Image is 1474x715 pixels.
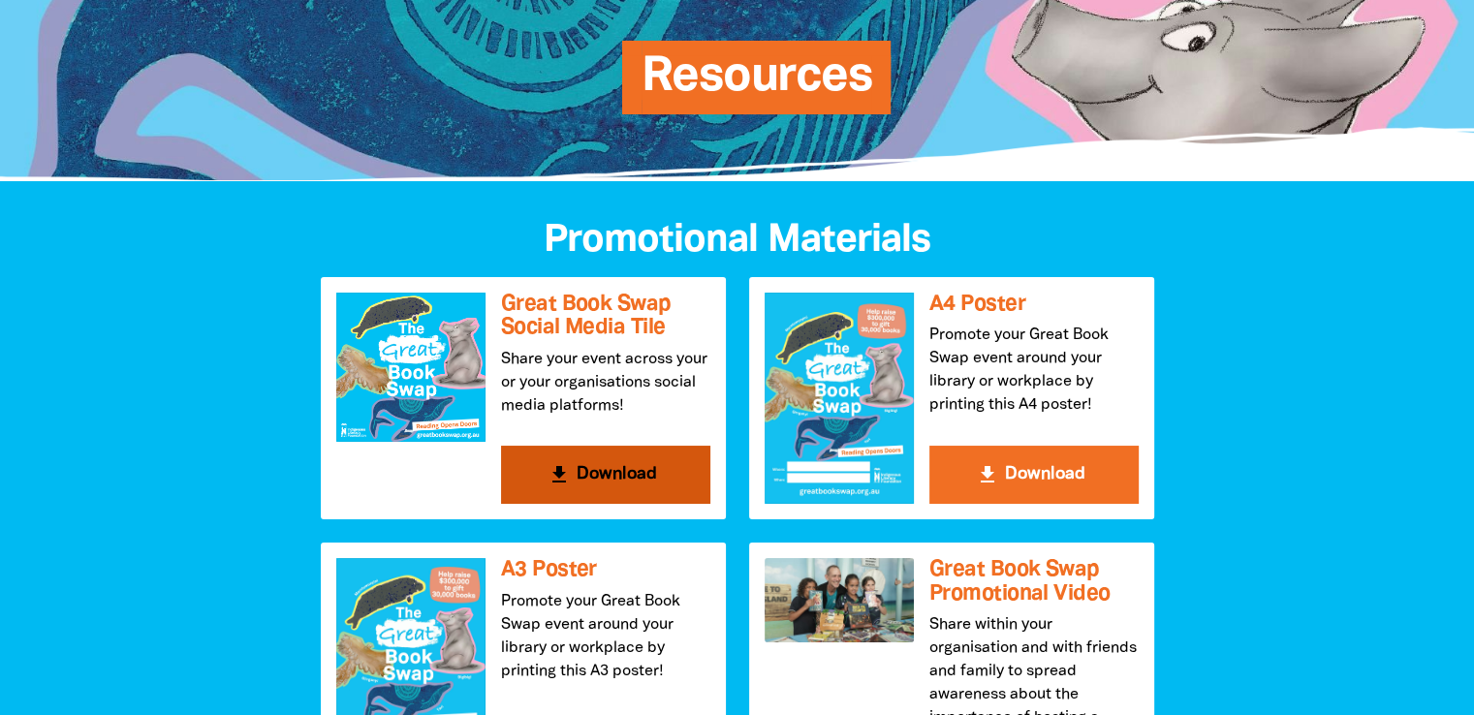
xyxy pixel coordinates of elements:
i: get_app [548,463,571,486]
img: Great Book Swap Social Media Tile [336,293,486,442]
h3: Great Book Swap Social Media Tile [501,293,710,340]
h3: Great Book Swap Promotional Video [929,558,1139,606]
span: Promotional Materials [544,223,930,259]
i: get_app [976,463,999,486]
img: A4 Poster [765,293,914,504]
h3: A4 Poster [929,293,1139,317]
span: Resources [642,55,872,114]
button: get_app Download [501,446,710,504]
button: get_app Download [929,446,1139,504]
h3: A3 Poster [501,558,710,582]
